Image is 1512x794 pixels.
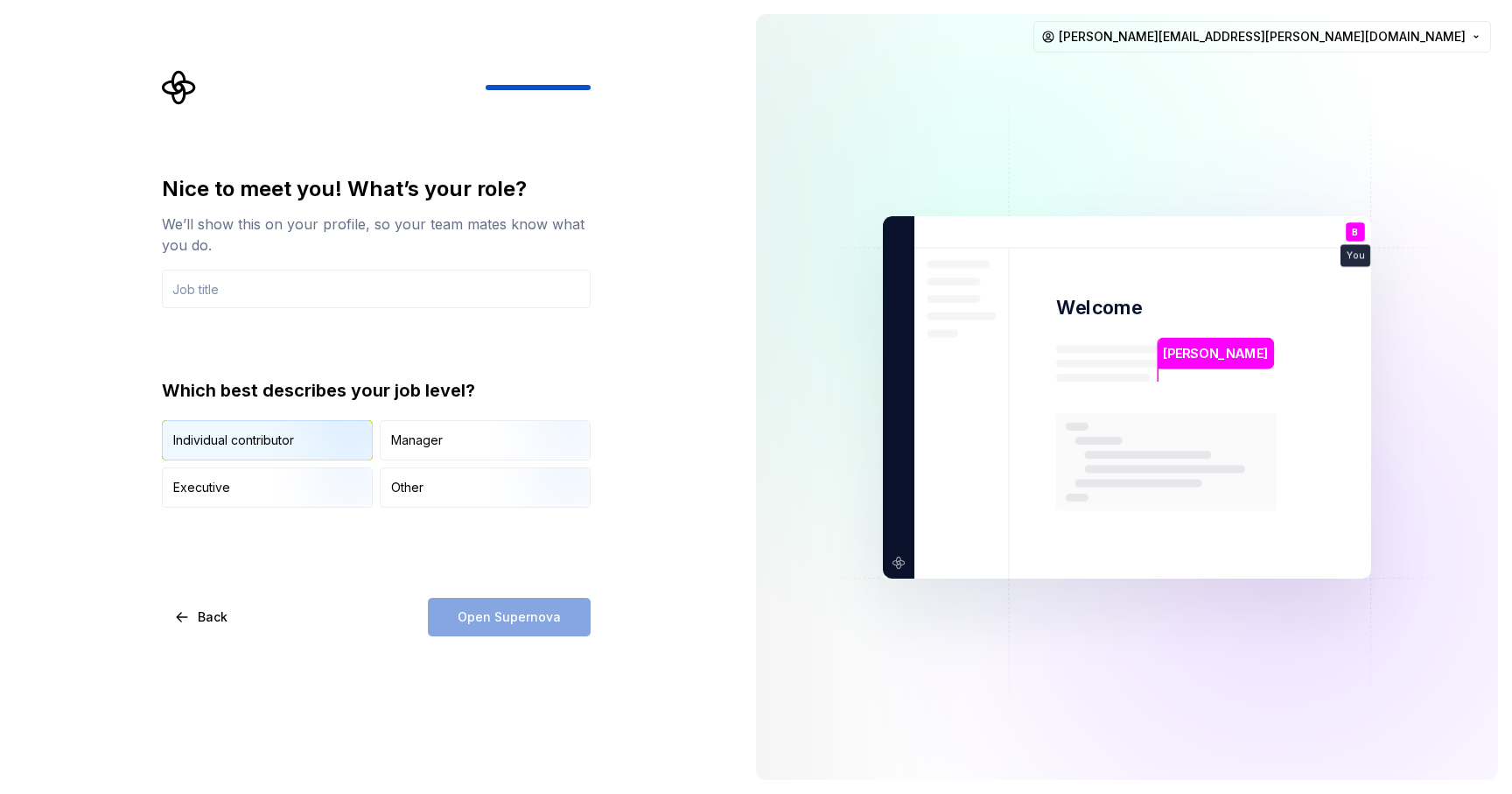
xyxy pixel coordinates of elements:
button: [PERSON_NAME][EMAIL_ADDRESS][PERSON_NAME][DOMAIN_NAME] [1033,21,1491,53]
div: Other [391,479,423,496]
p: You [1347,250,1364,260]
div: Manager [391,432,443,449]
div: Which best describes your job level? [162,378,591,403]
div: Nice to meet you! What’s your role? [162,175,591,203]
span: Back [198,608,227,626]
div: We’ll show this on your profile, so your team mates know what you do. [162,214,591,256]
p: B [1352,227,1358,236]
div: Executive [173,479,230,496]
input: Job title [162,270,591,308]
p: [PERSON_NAME] [1163,343,1268,362]
div: Individual contributor [173,432,294,449]
span: [PERSON_NAME][EMAIL_ADDRESS][PERSON_NAME][DOMAIN_NAME] [1059,28,1466,46]
svg: Supernova Logo [162,70,197,105]
button: Back [162,598,242,636]
p: Welcome [1056,295,1142,320]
